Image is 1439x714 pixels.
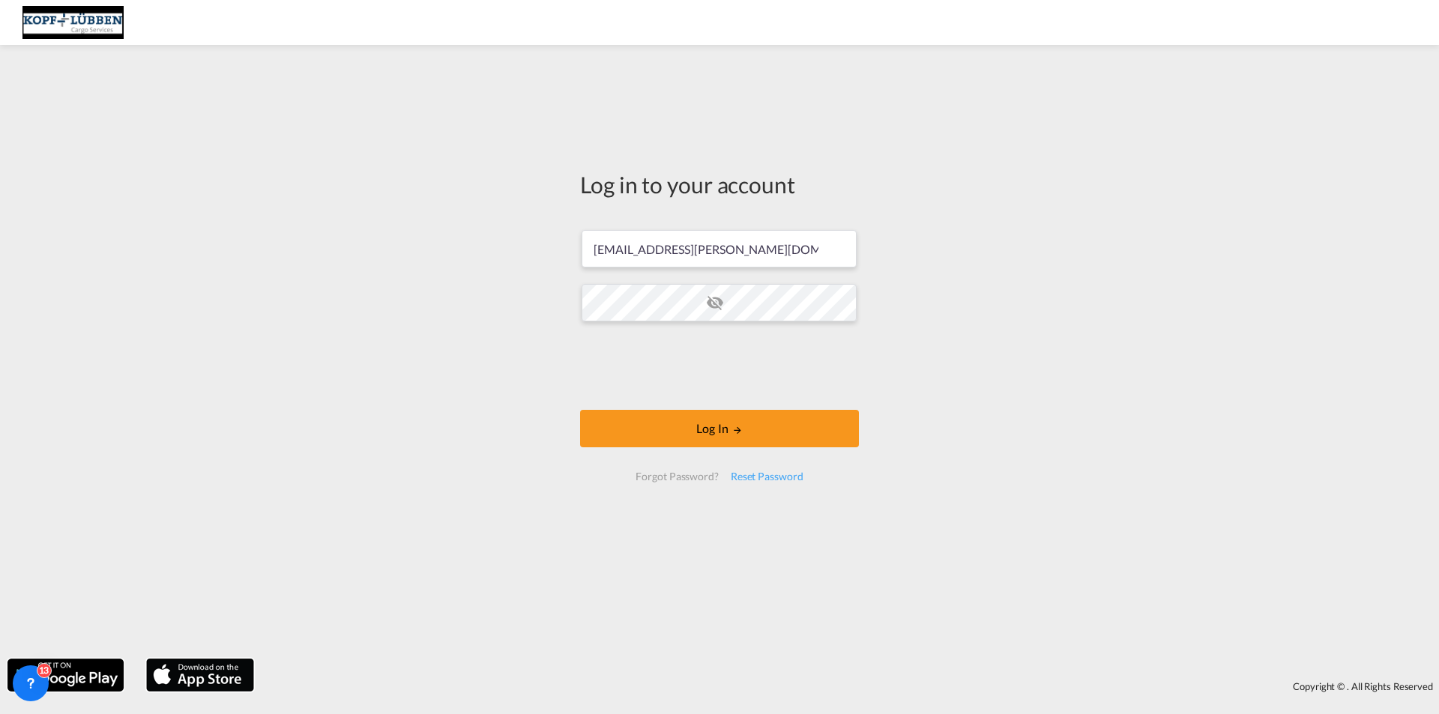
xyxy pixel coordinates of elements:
[606,336,833,395] iframe: reCAPTCHA
[22,6,124,40] img: 25cf3bb0aafc11ee9c4fdbd399af7748.JPG
[6,657,125,693] img: google.png
[145,657,256,693] img: apple.png
[725,463,809,490] div: Reset Password
[580,410,859,447] button: LOGIN
[582,230,857,267] input: Enter email/phone number
[580,169,859,200] div: Log in to your account
[630,463,724,490] div: Forgot Password?
[706,294,724,312] md-icon: icon-eye-off
[262,674,1439,699] div: Copyright © . All Rights Reserved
